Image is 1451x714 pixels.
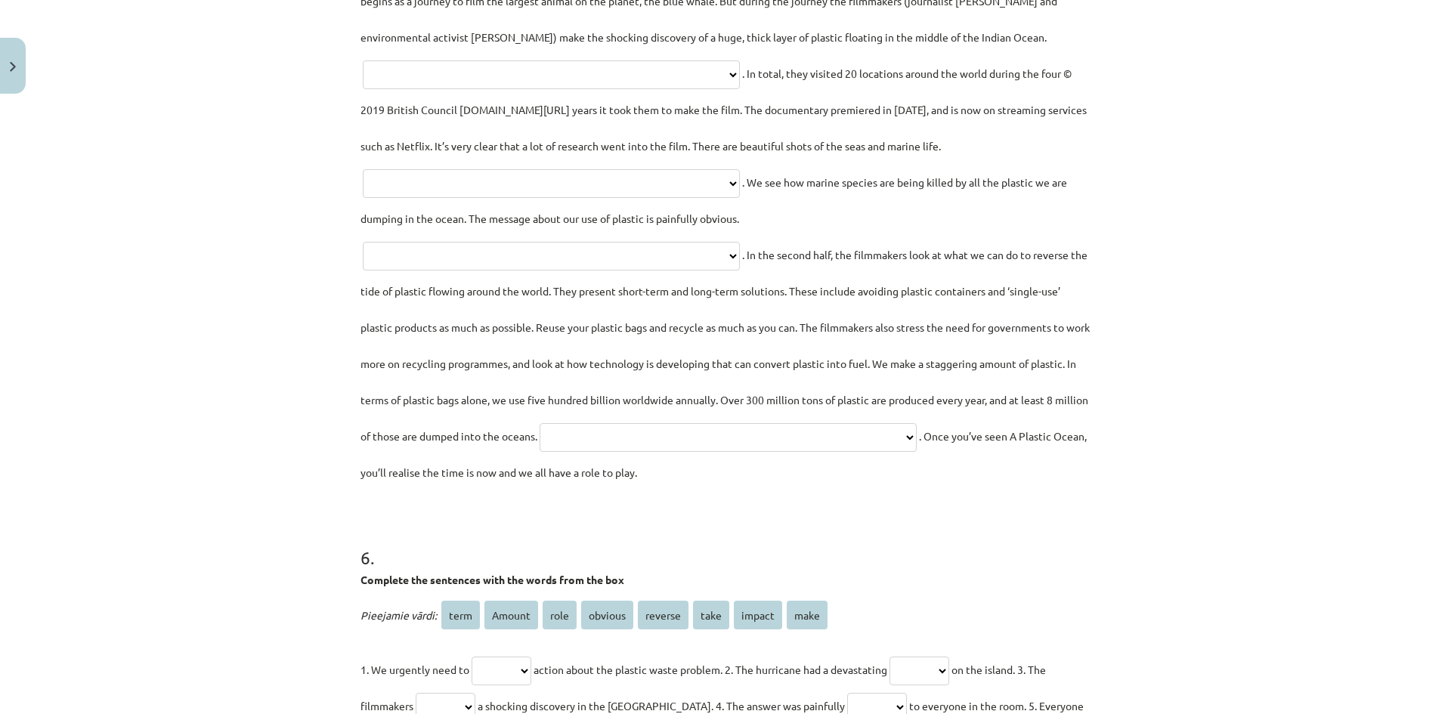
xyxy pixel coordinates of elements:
[484,601,538,629] span: Amount
[693,601,729,629] span: take
[360,66,1087,153] span: . In total, they visited 20 locations around the world during the four © 2019 British Council [DO...
[543,601,577,629] span: role
[360,573,624,586] strong: Complete the sentences with the words from the box
[360,663,469,676] span: 1. We urgently need to
[360,521,1091,567] h1: 6 .
[581,601,633,629] span: obvious
[10,62,16,72] img: icon-close-lesson-0947bae3869378f0d4975bcd49f059093ad1ed9edebbc8119c70593378902aed.svg
[534,663,887,676] span: action about the plastic waste problem. 2. The hurricane had a devastating
[638,601,688,629] span: reverse
[787,601,828,629] span: make
[360,608,437,622] span: Pieejamie vārdi:
[441,601,480,629] span: term
[478,699,845,712] span: a shocking discovery in the [GEOGRAPHIC_DATA]. 4. The answer was painfully
[734,601,782,629] span: impact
